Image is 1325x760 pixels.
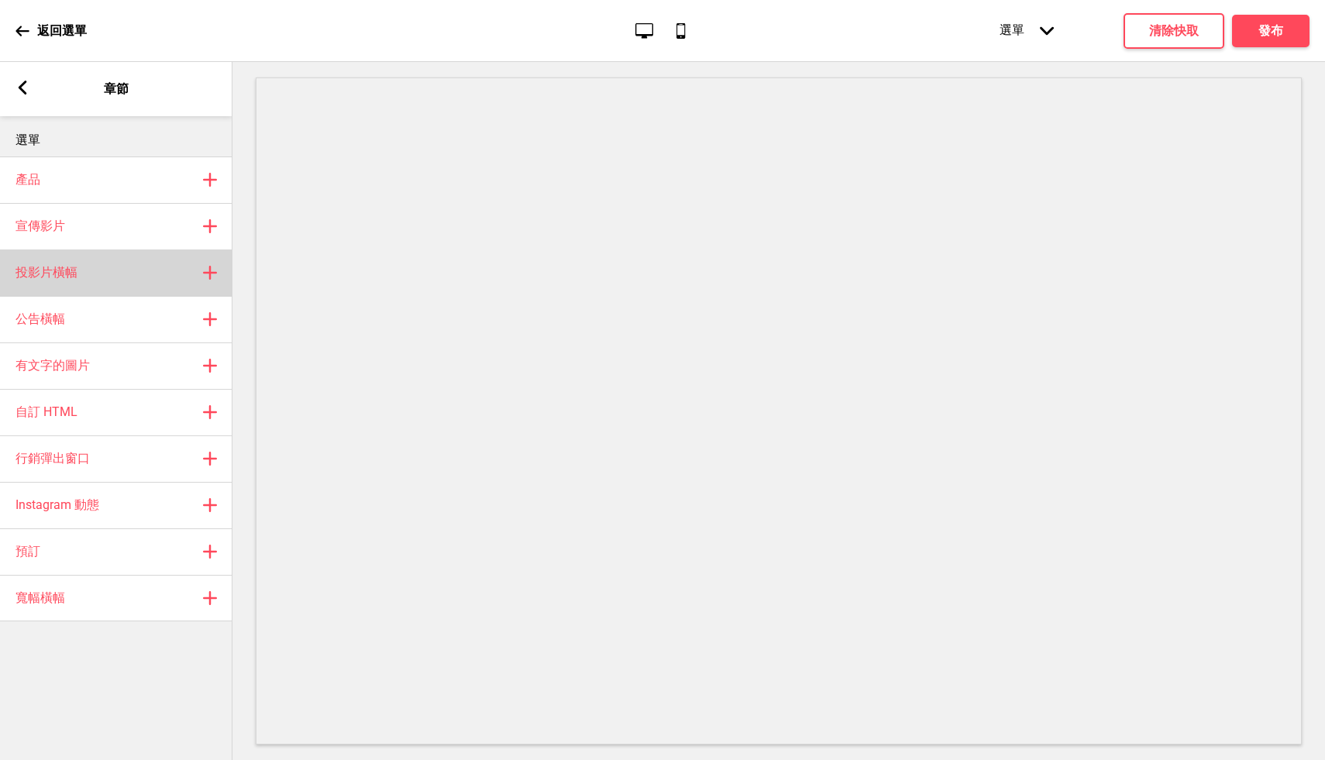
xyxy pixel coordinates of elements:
font: 選單 [15,132,40,147]
font: 章節 [104,81,129,96]
font: Instagram 動態 [15,497,99,512]
button: 清除快取 [1124,13,1224,49]
font: 寬幅橫幅 [15,590,65,605]
font: 預訂 [15,544,40,559]
font: 宣傳影片 [15,218,65,233]
font: 行銷彈出窗口 [15,451,90,466]
font: 公告橫幅 [15,311,65,326]
font: 選單 [1000,22,1024,37]
font: 清除快取 [1149,23,1199,38]
font: 有文字的圖片 [15,358,90,373]
font: 自訂 HTML [15,404,77,419]
button: 發布 [1232,15,1310,47]
font: 返回選單 [37,23,87,38]
font: 投影片橫幅 [15,265,77,280]
a: 返回選單 [15,10,87,52]
font: 發布 [1258,23,1283,38]
font: 產品 [15,172,40,187]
